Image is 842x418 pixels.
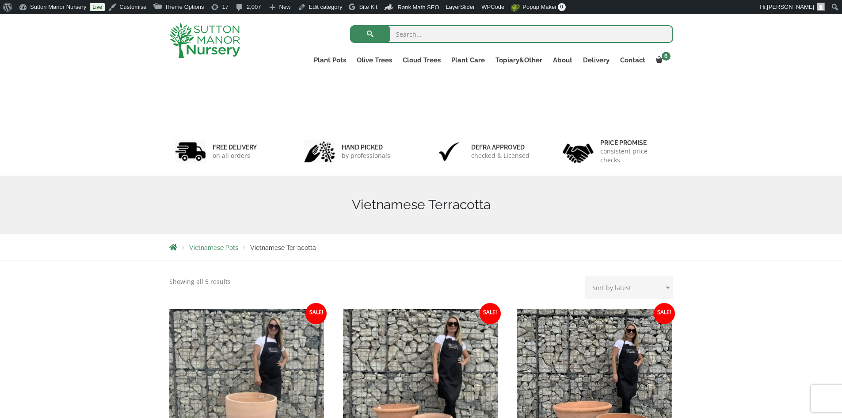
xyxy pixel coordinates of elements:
[558,3,566,11] span: 0
[615,54,651,66] a: Contact
[563,138,594,165] img: 4.jpg
[397,54,446,66] a: Cloud Trees
[471,143,530,151] h6: Defra approved
[213,151,257,160] p: on all orders
[169,23,240,58] img: logo
[578,54,615,66] a: Delivery
[342,151,390,160] p: by professionals
[169,276,231,287] p: Showing all 5 results
[585,276,673,299] select: Shop order
[213,143,257,151] h6: FREE DELIVERY
[471,151,530,160] p: checked & Licensed
[359,4,377,10] span: Site Kit
[175,140,206,163] img: 1.jpg
[654,303,675,324] span: Sale!
[398,4,439,11] span: Rank Math SEO
[651,54,673,66] a: 6
[169,244,673,251] nav: Breadcrumbs
[250,244,316,251] span: Vietnamese Terracotta
[446,54,490,66] a: Plant Care
[662,52,671,61] span: 6
[480,303,501,324] span: Sale!
[309,54,351,66] a: Plant Pots
[600,147,667,165] p: consistent price checks
[351,54,397,66] a: Olive Trees
[304,140,335,163] img: 2.jpg
[342,143,390,151] h6: hand picked
[434,140,465,163] img: 3.jpg
[305,303,327,324] span: Sale!
[350,25,673,43] input: Search...
[90,3,105,11] a: Live
[767,4,814,10] span: [PERSON_NAME]
[600,139,667,147] h6: Price promise
[169,197,673,213] h1: Vietnamese Terracotta
[548,54,578,66] a: About
[189,244,238,251] a: Vietnamese Pots
[490,54,548,66] a: Topiary&Other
